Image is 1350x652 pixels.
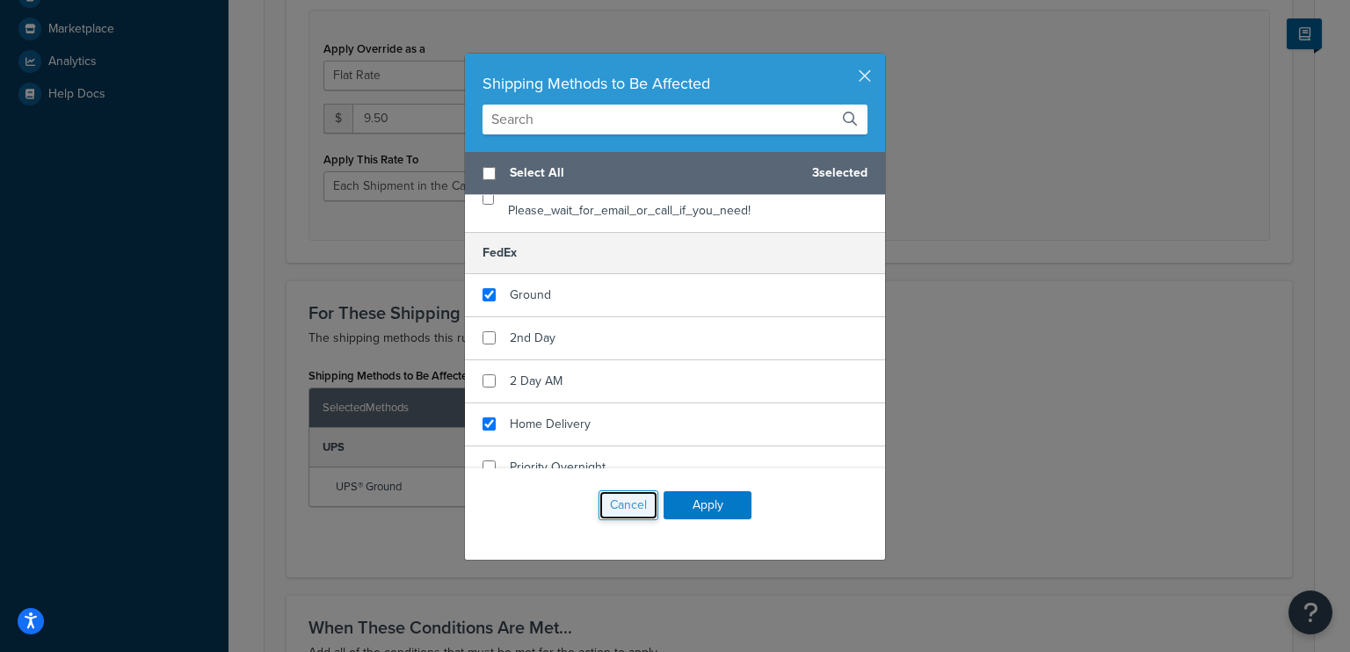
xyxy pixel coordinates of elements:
button: Apply [664,491,751,519]
div: 3 selected [465,152,885,195]
span: Ground [510,286,551,304]
span: 2nd Day [510,329,555,347]
div: Shipping Methods to Be Affected [483,71,867,96]
span: Priority Overnight [510,458,606,476]
span: Home Delivery [510,415,591,433]
h5: FedEx [465,232,885,273]
button: Cancel [599,490,658,520]
span: Select All [510,161,798,185]
span: 2 Day AM [510,372,562,390]
input: Search [483,105,867,134]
